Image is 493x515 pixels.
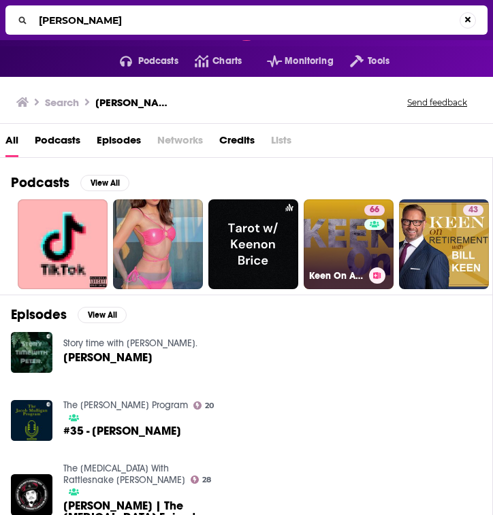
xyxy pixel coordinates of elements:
button: View All [80,175,129,191]
span: [PERSON_NAME] [63,352,153,363]
a: 66Keen On America [304,199,394,289]
span: #35 - [PERSON_NAME] [63,425,181,437]
img: #35 - Keenon Blindow [11,400,52,442]
span: Charts [212,52,242,71]
a: 43 [399,199,489,289]
img: Keenon [11,332,52,373]
a: The Jacob Mulligan Program [63,399,188,411]
a: 20 [193,401,214,410]
a: Charts [178,50,242,72]
span: Lists [271,129,291,157]
h2: Podcasts [11,174,69,191]
span: 28 [202,477,211,483]
a: Credits [219,129,255,157]
a: 28 [191,476,212,484]
a: 66 [364,205,385,216]
a: 43 [463,205,483,216]
button: open menu [104,50,178,72]
a: Episodes [97,129,141,157]
span: Tools [368,52,389,71]
span: Podcasts [138,52,178,71]
div: Search... [5,5,488,35]
button: View All [78,307,127,323]
a: EpisodesView All [11,306,127,323]
a: Story time with Peter. [63,337,197,349]
span: 66 [370,203,379,217]
button: open menu [251,50,334,72]
a: Keenon [63,352,153,363]
a: #35 - Keenon Blindow [63,425,181,437]
button: open menu [334,50,389,72]
button: Send feedback [403,97,471,108]
h3: Search [45,96,79,109]
span: Monitoring [285,52,333,71]
h3: [PERSON_NAME] [95,96,176,109]
a: The Snake Pit With Rattlesnake Roy [63,463,185,486]
a: Podcasts [35,129,80,157]
span: 20 [205,403,214,409]
span: Networks [157,129,203,157]
input: Search... [33,10,460,31]
span: 43 [468,203,478,217]
a: All [5,129,18,157]
a: PodcastsView All [11,174,129,191]
h3: Keen On America [309,270,364,282]
h2: Episodes [11,306,67,323]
